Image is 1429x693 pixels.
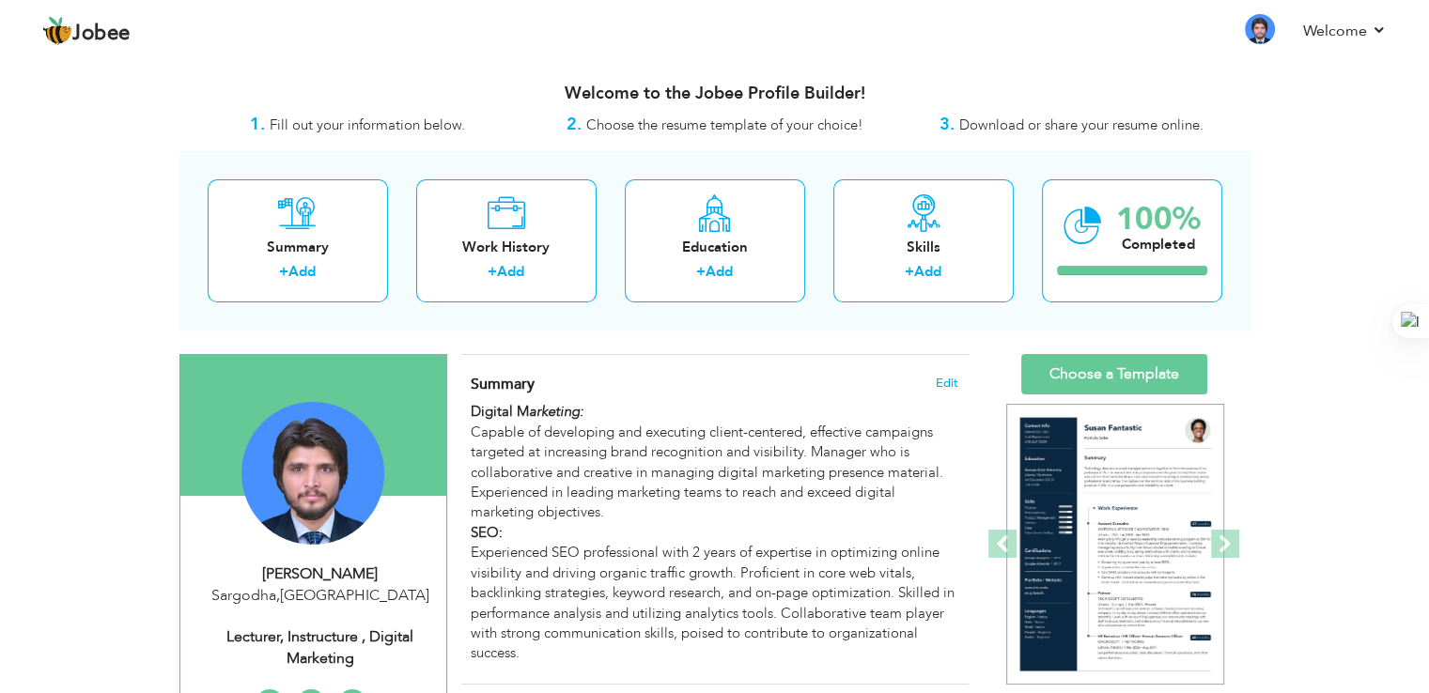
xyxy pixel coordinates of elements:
em: arketing: [529,402,583,421]
a: Welcome [1303,20,1387,42]
h3: Welcome to the Jobee Profile Builder! [179,85,1250,103]
img: jobee.io [42,16,72,46]
div: Sargodha [GEOGRAPHIC_DATA] [194,585,446,607]
h4: Adding a summary is a quick and easy way to highlight your experience and interests. [471,375,957,393]
label: + [279,262,288,282]
div: Summary [223,238,373,257]
span: Download or share your resume online. [959,115,1204,134]
a: Choose a Template [1021,354,1207,394]
a: Add [288,262,316,281]
span: Choose the resume template of your choice! [586,115,863,134]
span: Fill out your information below. [270,115,465,134]
img: Profile Img [1245,14,1275,44]
strong: 1. [250,113,265,136]
div: Work History [431,238,582,257]
div: Education [640,238,790,257]
div: Lecturer, instructure , Digital Marketing [194,626,446,670]
div: Completed [1116,235,1201,254]
span: , [276,585,280,606]
a: Add [497,262,524,281]
a: Add [914,262,941,281]
div: 100% [1116,204,1201,235]
div: [PERSON_NAME] [194,563,446,585]
span: Jobee [72,23,131,44]
strong: 3. [940,113,955,136]
div: Skills [848,238,999,257]
strong: 2. [567,113,582,136]
label: + [488,262,497,282]
strong: SEO: [471,523,503,542]
span: Summary [471,374,535,394]
a: Jobee [42,16,131,46]
div: Capable of developing and executing client-centered, effective campaigns targeted at increasing b... [471,402,957,663]
a: Add [706,262,733,281]
img: Zeeshan Ghani [241,402,384,545]
label: + [905,262,914,282]
label: + [696,262,706,282]
span: Edit [936,377,958,390]
strong: Digital M [471,402,583,421]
